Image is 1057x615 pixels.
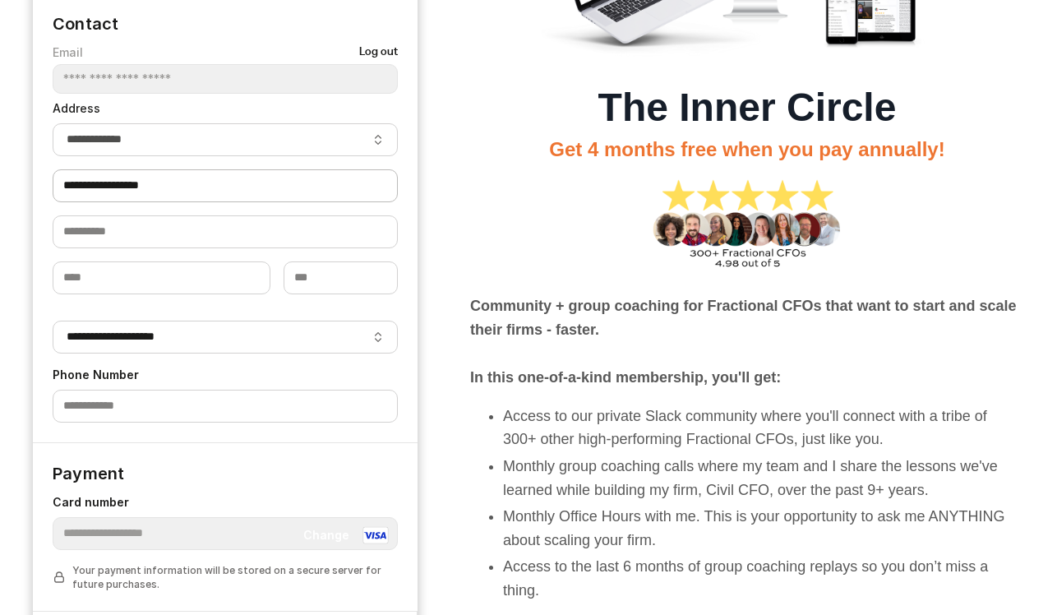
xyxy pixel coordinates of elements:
[503,555,1024,603] li: Access to the last 6 months of group coaching replays so you don’t miss a thing.
[359,44,398,61] pds-button: Log out
[503,455,1024,502] li: Monthly group coaching calls where my team and I share the lessons we've learned while building m...
[53,443,124,484] legend: Payment
[470,298,1017,338] b: Community + group coaching for Fractional CFOs that want to start and scale their firms - faster.
[53,494,398,511] label: Card number
[53,563,398,591] pds-box: Your payment information will be stored on a secure server for future purchases.
[470,84,1024,132] h1: The Inner Circle
[470,369,781,386] strong: In this one-of-a-kind membership, you'll get:
[303,527,349,543] a: Change
[647,169,848,282] img: 87d2c62-f66f-6753-08f5-caa413f672e_66fe2831-b063-435f-94cd-8b5a59888c9c.png
[53,367,398,383] label: Phone Number
[549,138,944,160] span: Get 4 months free when you pay annually!
[53,100,398,117] label: Address
[503,405,1024,452] li: Access to our private Slack community where you'll connect with a tribe of 300+ other high-perfor...
[503,505,1024,553] li: Monthly Office Hours with me. This is your opportunity to ask me ANYTHING about scaling your firm.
